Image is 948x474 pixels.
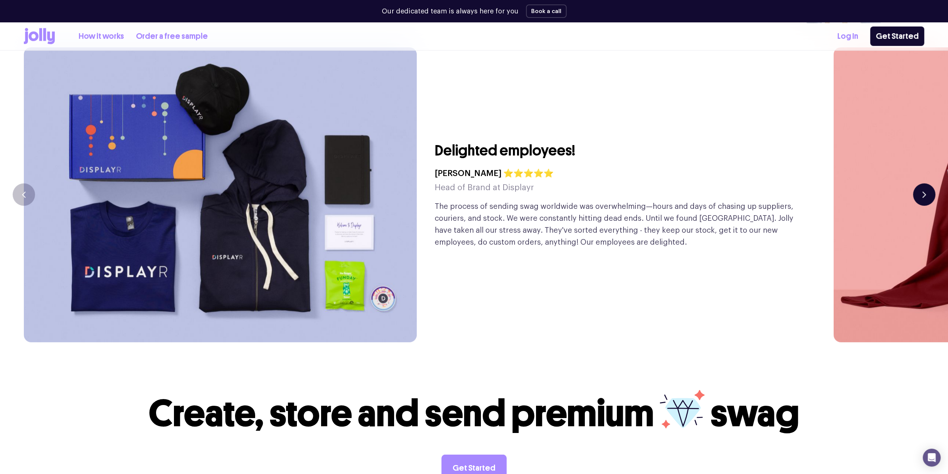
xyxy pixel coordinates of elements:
span: swag [710,391,799,436]
a: Log In [837,30,858,43]
h5: Head of Brand at Displayr [435,181,554,195]
button: Book a call [526,4,567,18]
h4: [PERSON_NAME] ⭐⭐⭐⭐⭐ [435,166,554,181]
p: Our dedicated team is always here for you [382,6,519,16]
a: Order a free sample [136,30,208,43]
a: Get Started [870,26,924,46]
h3: Delighted employees! [435,141,575,160]
a: How it works [79,30,124,43]
p: The process of sending swag worldwide was overwhelming—hours and days of chasing up suppliers, co... [435,201,810,248]
div: Open Intercom Messenger [923,449,941,467]
span: Create, store and send premium [149,391,654,436]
